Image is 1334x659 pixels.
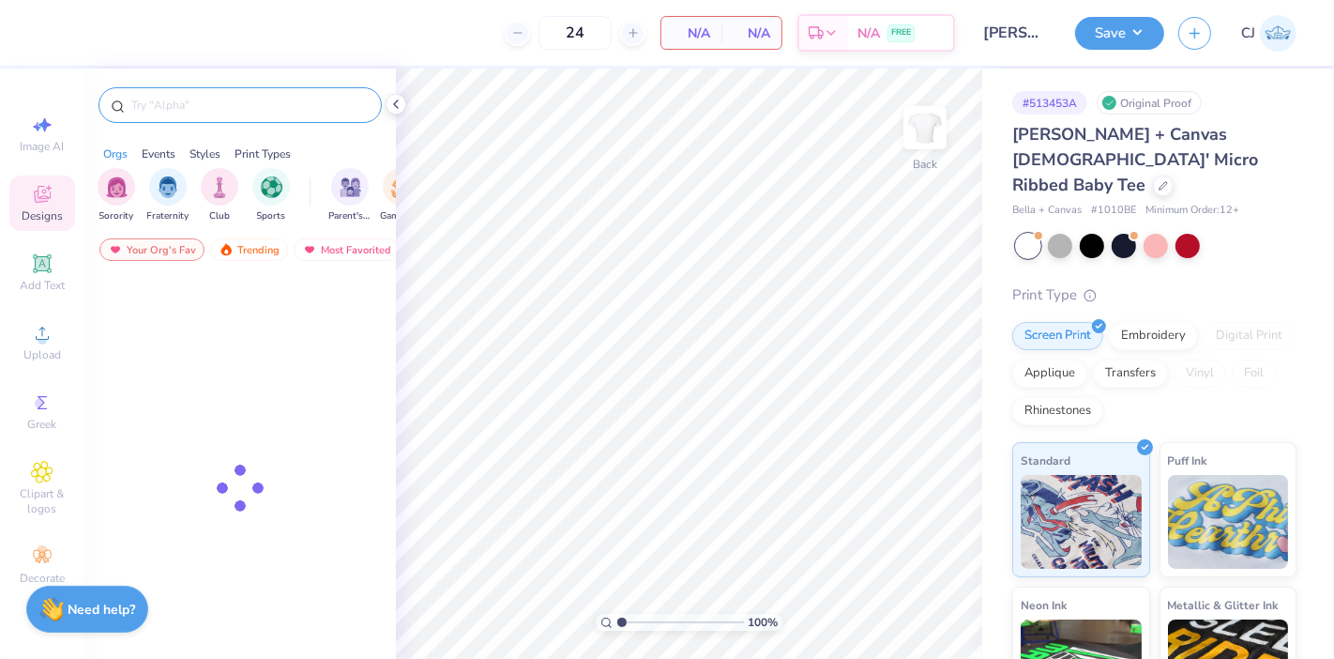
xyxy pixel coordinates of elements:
[1260,15,1296,52] img: Carljude Jashper Liwanag
[857,23,880,43] span: N/A
[235,146,291,162] div: Print Types
[891,26,911,39] span: FREE
[1204,322,1295,350] div: Digital Print
[1075,17,1164,50] button: Save
[1174,360,1226,388] div: Vinyl
[23,347,61,362] span: Upload
[538,16,612,50] input: – –
[1093,360,1168,388] div: Transfers
[99,238,205,261] div: Your Org's Fav
[1021,451,1070,470] span: Standard
[20,571,65,586] span: Decorate
[252,168,290,223] div: filter for Sports
[328,209,371,223] span: Parent's Weekend
[302,243,317,256] img: most_fav.gif
[20,278,65,293] span: Add Text
[210,238,288,261] div: Trending
[147,168,189,223] div: filter for Fraternity
[1012,203,1082,219] span: Bella + Canvas
[252,168,290,223] button: filter button
[1232,360,1276,388] div: Foil
[1241,23,1255,44] span: CJ
[1091,203,1136,219] span: # 1010BE
[142,146,175,162] div: Events
[158,176,178,198] img: Fraternity Image
[1168,595,1279,615] span: Metallic & Glitter Ink
[391,176,413,198] img: Game Day Image
[209,176,230,198] img: Club Image
[1012,284,1296,306] div: Print Type
[328,168,371,223] div: filter for Parent's Weekend
[108,243,123,256] img: most_fav.gif
[257,209,286,223] span: Sports
[9,486,75,516] span: Clipart & logos
[1097,91,1202,115] div: Original Proof
[1012,322,1103,350] div: Screen Print
[209,209,230,223] span: Club
[380,209,423,223] span: Game Day
[219,243,234,256] img: trending.gif
[1012,123,1258,196] span: [PERSON_NAME] + Canvas [DEMOGRAPHIC_DATA]' Micro Ribbed Baby Tee
[99,209,134,223] span: Sorority
[1021,595,1067,615] span: Neon Ink
[98,168,135,223] div: filter for Sorority
[969,14,1061,52] input: Untitled Design
[189,146,220,162] div: Styles
[21,139,65,154] span: Image AI
[106,176,128,198] img: Sorority Image
[147,168,189,223] button: filter button
[147,209,189,223] span: Fraternity
[1012,397,1103,425] div: Rhinestones
[1241,15,1296,52] a: CJ
[98,168,135,223] button: filter button
[201,168,238,223] div: filter for Club
[28,417,57,432] span: Greek
[294,238,400,261] div: Most Favorited
[328,168,371,223] button: filter button
[1168,475,1289,569] img: Puff Ink
[1021,475,1142,569] img: Standard
[129,96,370,115] input: Try "Alpha"
[1109,322,1198,350] div: Embroidery
[749,614,779,631] span: 100 %
[1168,451,1207,470] span: Puff Ink
[22,208,63,223] span: Designs
[340,176,361,198] img: Parent's Weekend Image
[261,176,282,198] img: Sports Image
[68,601,136,619] strong: Need help?
[913,156,937,173] div: Back
[1145,203,1239,219] span: Minimum Order: 12 +
[380,168,423,223] div: filter for Game Day
[1012,91,1087,115] div: # 513453A
[1012,360,1087,388] div: Applique
[733,23,770,43] span: N/A
[673,23,710,43] span: N/A
[906,109,944,146] img: Back
[103,146,128,162] div: Orgs
[201,168,238,223] button: filter button
[380,168,423,223] button: filter button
